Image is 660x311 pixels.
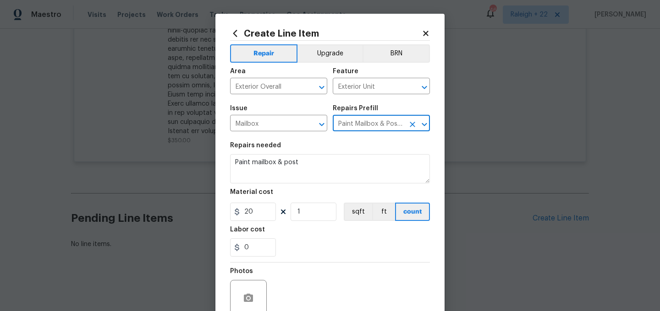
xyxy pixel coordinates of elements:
button: Open [315,118,328,131]
h5: Material cost [230,189,273,195]
h5: Issue [230,105,247,112]
h5: Area [230,68,246,75]
h2: Create Line Item [230,28,422,38]
button: Open [315,81,328,94]
button: BRN [363,44,430,63]
button: count [395,203,430,221]
h5: Repairs needed [230,142,281,149]
button: ft [372,203,395,221]
button: Clear [406,118,419,131]
h5: Photos [230,268,253,274]
button: sqft [344,203,372,221]
button: Repair [230,44,297,63]
button: Open [418,118,431,131]
h5: Repairs Prefill [333,105,378,112]
h5: Labor cost [230,226,265,233]
h5: Feature [333,68,358,75]
button: Upgrade [297,44,363,63]
textarea: Paint mailbox & post [230,154,430,183]
button: Open [418,81,431,94]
